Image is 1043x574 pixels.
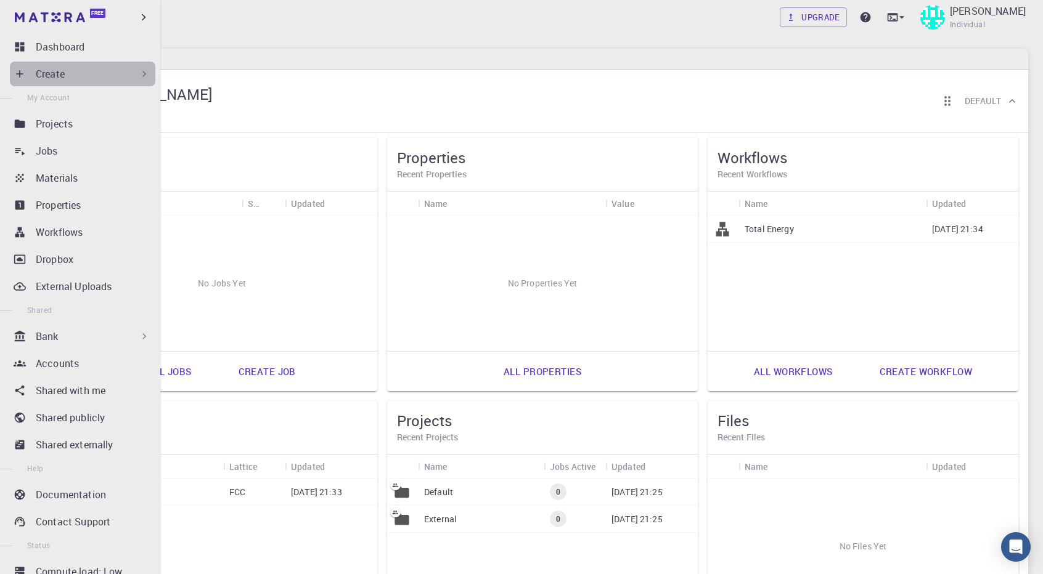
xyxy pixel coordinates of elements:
div: Name [424,192,448,216]
div: Updated [605,455,698,479]
a: Projects [10,111,155,136]
div: Updated [932,455,966,479]
a: All jobs [134,357,205,386]
div: Lattice [229,455,257,479]
p: [DATE] 21:25 [611,513,663,525]
div: Jobs Active [550,455,596,479]
div: Updated [285,455,377,479]
div: Updated [926,455,1018,479]
div: Bank [10,324,155,349]
div: Icon [387,192,418,216]
p: Materials [36,171,78,185]
p: Properties [36,198,81,212]
h5: Workflows [718,148,1008,168]
a: Documentation [10,482,155,507]
p: Shared with me [36,383,105,398]
h5: Properties [397,148,688,168]
div: Name [418,192,605,216]
button: Sort [634,193,654,213]
h6: Recent Workflows [718,168,1008,181]
h6: Default [965,94,1001,108]
div: Updated [285,192,377,216]
a: Jobs [10,139,155,163]
h6: Recent Jobs [76,168,367,181]
a: Dropbox [10,247,155,272]
h6: Recent Files [718,430,1008,444]
a: Shared externally [10,432,155,457]
div: Open Intercom Messenger [1001,532,1031,562]
div: No Jobs Yet [67,216,377,351]
button: Sort [966,193,986,213]
div: Create [10,62,155,86]
div: Updated [291,455,325,479]
span: 0 [551,514,565,524]
a: Create job [225,357,309,386]
div: Updated [926,192,1018,216]
div: Updated [611,455,645,479]
p: Default [424,486,453,498]
p: [DATE] 21:34 [932,223,983,235]
div: Name [418,455,544,479]
span: Status [27,540,50,550]
p: [DATE] 21:33 [291,486,342,498]
p: Contact Support [36,514,110,529]
div: Lattice [223,455,285,479]
div: Status [248,192,259,216]
span: Support [25,9,69,20]
p: [DATE] 21:25 [611,486,663,498]
span: Help [27,463,44,473]
span: 0 [551,487,565,497]
button: Sort [259,193,279,213]
button: Sort [325,193,345,213]
a: Shared with me [10,378,155,403]
a: Properties [10,193,155,217]
button: Sort [325,456,345,476]
p: [PERSON_NAME] [950,4,1026,18]
img: logo [15,12,85,22]
div: Name [738,455,926,479]
div: Name [738,192,926,216]
p: Shared publicly [36,410,105,425]
h6: Recent Materials [76,430,367,444]
div: Icon [387,455,418,479]
button: Sort [257,456,277,476]
a: All workflows [740,357,846,386]
a: External Uploads [10,274,155,299]
div: Icon [708,192,738,216]
p: External Uploads [36,279,112,294]
p: Projects [36,116,73,131]
a: Materials [10,166,155,190]
p: Jobs [36,143,58,158]
h5: Jobs [76,148,367,168]
p: FCC [229,486,245,498]
div: Updated [932,192,966,216]
h5: Projects [397,411,688,430]
div: Jobs Active [544,455,605,479]
p: Dashboard [36,39,84,54]
div: No Properties Yet [387,216,698,351]
p: Accounts [36,356,79,371]
a: Dashboard [10,34,155,59]
a: Contact Support [10,509,155,534]
h5: Files [718,411,1008,430]
p: Dropbox [36,252,73,267]
img: Aman Sati [920,5,945,30]
button: Sort [966,456,986,476]
a: Create workflow [866,357,986,386]
div: Updated [291,192,325,216]
span: Shared [27,305,52,315]
h6: Recent Projects [397,430,688,444]
p: Workflows [36,225,83,240]
div: Name [97,455,223,479]
h6: Recent Properties [397,168,688,181]
p: Total Energy [745,223,794,235]
div: Name [745,192,768,216]
a: Upgrade [780,7,847,27]
div: Name [424,455,448,479]
button: Sort [448,193,467,213]
button: Reorder cards [935,89,960,113]
a: All properties [490,357,595,386]
p: Shared externally [36,437,113,452]
p: External [424,513,457,525]
button: Sort [768,193,788,213]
